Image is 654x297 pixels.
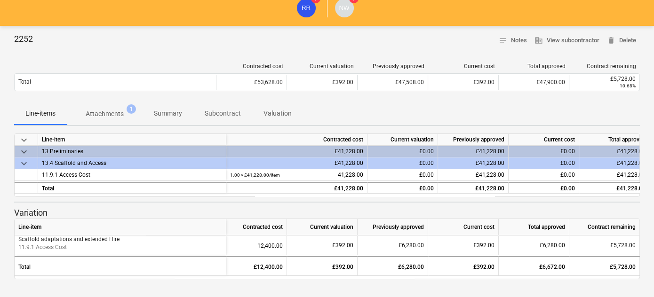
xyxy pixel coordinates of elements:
p: Valuation [263,109,292,118]
div: £47,900.00 [498,75,569,90]
span: £41,228.00 [617,172,646,178]
div: Current valuation [367,134,438,146]
div: Contracted cost [226,134,367,146]
span: business [534,36,543,45]
span: keyboard_arrow_down [18,158,30,169]
div: £6,280.00 [358,235,428,255]
div: Current valuation [287,219,358,235]
p: Variation [14,207,640,219]
span: keyboard_arrow_down [18,134,30,146]
div: Contract remaining [569,219,640,235]
div: Total approved [499,219,569,235]
small: 10.68% [620,83,636,88]
div: Previously approved [358,219,428,235]
p: Line-items [25,109,56,118]
div: Current cost [432,63,495,70]
p: 2252 [14,33,33,45]
div: Contracted cost [220,63,283,70]
div: £41,228.00 [226,157,367,169]
div: Contract remaining [573,63,636,70]
div: Total [38,182,226,194]
div: £41,228.00 [226,182,367,194]
div: Total approved [502,63,566,70]
span: notes [499,36,507,45]
div: £5,728.00 [573,257,636,277]
div: Current cost [509,134,579,146]
span: keyboard_arrow_down [18,146,30,157]
span: NW [339,4,349,11]
div: £0.00 [367,182,438,194]
div: £0.00 [367,146,438,157]
div: £6,280.00 [358,256,428,276]
div: Previously approved [361,63,424,70]
p: Subcontract [205,109,241,118]
button: View subcontractor [531,33,603,48]
div: £0.00 [509,157,579,169]
div: £0.00 [367,169,438,181]
div: £5,728.00 [573,235,636,255]
div: £0.00 [509,182,579,194]
div: £53,628.00 [216,75,287,90]
div: £6,672.00 [499,256,569,276]
div: £47,508.00 [357,75,428,90]
span: 1 [127,104,136,114]
span: RR [302,4,311,11]
iframe: Chat Widget [607,252,654,297]
div: £0.00 [509,146,579,157]
div: £392.00 [428,235,499,255]
span: 13.4 Scaffold and Access [42,160,106,166]
div: 41,228.00 [230,169,363,181]
div: Current valuation [291,63,354,70]
div: £41,228.00 [438,146,509,157]
div: £41,228.00 [579,182,650,194]
span: 13 Preliminaries [42,148,83,155]
div: Line-item [38,134,226,146]
span: delete [607,36,615,45]
div: £41,228.00 [438,157,509,169]
div: Previously approved [438,134,509,146]
div: £0.00 [509,169,579,181]
div: £41,228.00 [438,169,509,181]
div: £392.00 [287,256,358,276]
span: View subcontractor [534,35,599,46]
p: Summary [154,109,182,118]
button: Notes [495,33,531,48]
div: £392.00 [428,75,498,90]
div: £5,728.00 [573,76,636,82]
div: £392.00 [287,235,358,255]
div: £0.00 [367,157,438,169]
div: Total [15,256,226,276]
div: £41,228.00 [579,157,650,169]
p: Scaffold adaptations and extended Hire [18,235,222,243]
div: £41,228.00 [226,146,367,157]
p: 11.9.1 | Access Cost [18,243,222,251]
div: Current cost [428,219,499,235]
small: 1.00 × £41,228.00 / item [230,172,280,178]
div: £6,280.00 [499,235,569,255]
div: Line-item [15,219,226,235]
p: Attachments [86,109,124,119]
button: Delete [603,33,640,48]
div: £392.00 [428,256,499,276]
span: Delete [607,35,636,46]
p: Total [18,78,31,86]
div: £41,228.00 [579,146,650,157]
span: Notes [499,35,527,46]
div: Total approved [579,134,650,146]
div: £392.00 [287,75,357,90]
div: £41,228.00 [438,182,509,194]
span: 11.9.1 Access Cost [42,172,90,178]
